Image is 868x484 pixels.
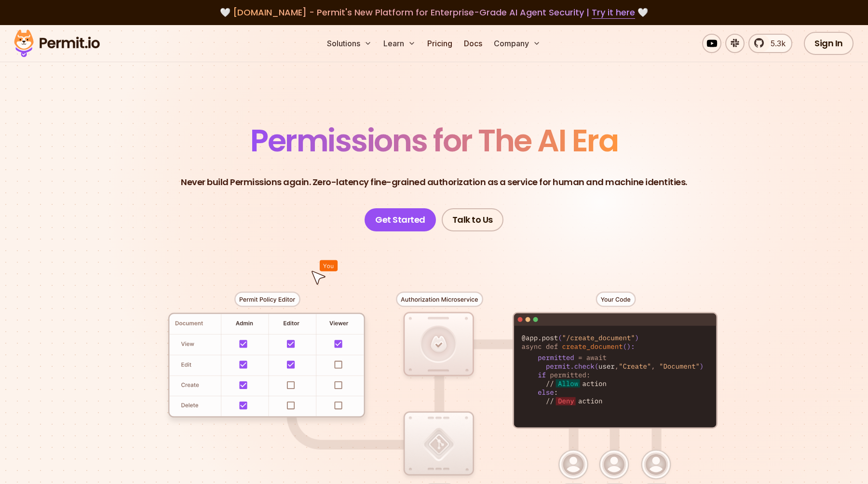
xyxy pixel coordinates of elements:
p: Never build Permissions again. Zero-latency fine-grained authorization as a service for human and... [181,175,687,189]
span: 5.3k [765,38,786,49]
a: Try it here [592,6,635,19]
a: Pricing [423,34,456,53]
span: Permissions for The AI Era [250,119,618,162]
span: [DOMAIN_NAME] - Permit's New Platform for Enterprise-Grade AI Agent Security | [233,6,635,18]
div: 🤍 🤍 [23,6,845,19]
a: Get Started [365,208,436,231]
a: Sign In [804,32,854,55]
a: Docs [460,34,486,53]
a: 5.3k [748,34,792,53]
a: Talk to Us [442,208,503,231]
img: Permit logo [10,27,104,60]
button: Learn [380,34,420,53]
button: Company [490,34,544,53]
button: Solutions [323,34,376,53]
